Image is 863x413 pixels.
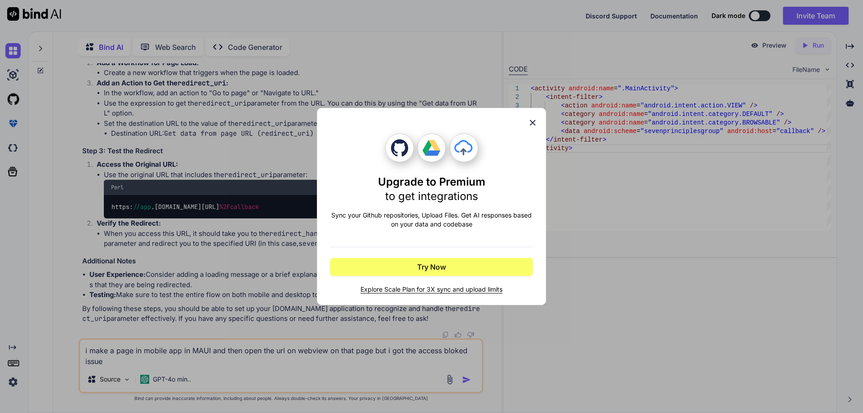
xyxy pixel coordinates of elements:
[378,175,485,204] h1: Upgrade to Premium
[330,285,533,294] span: Explore Scale Plan for 3X sync and upload limits
[330,211,533,229] p: Sync your Github repositories, Upload Files. Get AI responses based on your data and codebase
[417,262,446,272] span: Try Now
[385,190,478,203] span: to get integrations
[330,258,533,276] button: Try Now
